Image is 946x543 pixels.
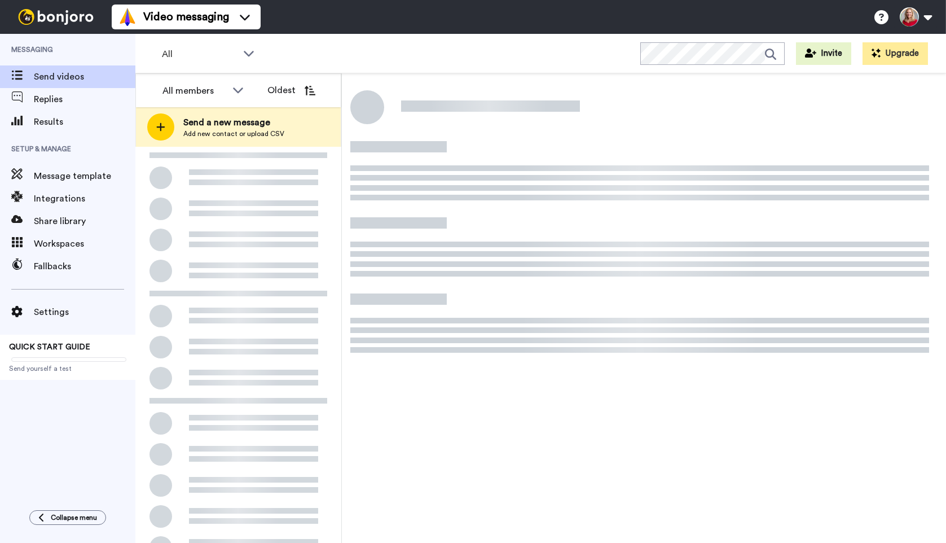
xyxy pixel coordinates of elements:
[34,169,135,183] span: Message template
[796,42,851,65] button: Invite
[34,93,135,106] span: Replies
[259,79,324,102] button: Oldest
[118,8,137,26] img: vm-color.svg
[14,9,98,25] img: bj-logo-header-white.svg
[183,116,284,129] span: Send a new message
[34,192,135,205] span: Integrations
[9,364,126,373] span: Send yourself a test
[143,9,229,25] span: Video messaging
[162,84,227,98] div: All members
[34,214,135,228] span: Share library
[34,305,135,319] span: Settings
[34,70,135,84] span: Send videos
[29,510,106,525] button: Collapse menu
[9,343,90,351] span: QUICK START GUIDE
[51,513,97,522] span: Collapse menu
[34,260,135,273] span: Fallbacks
[34,115,135,129] span: Results
[183,129,284,138] span: Add new contact or upload CSV
[863,42,928,65] button: Upgrade
[162,47,237,61] span: All
[34,237,135,251] span: Workspaces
